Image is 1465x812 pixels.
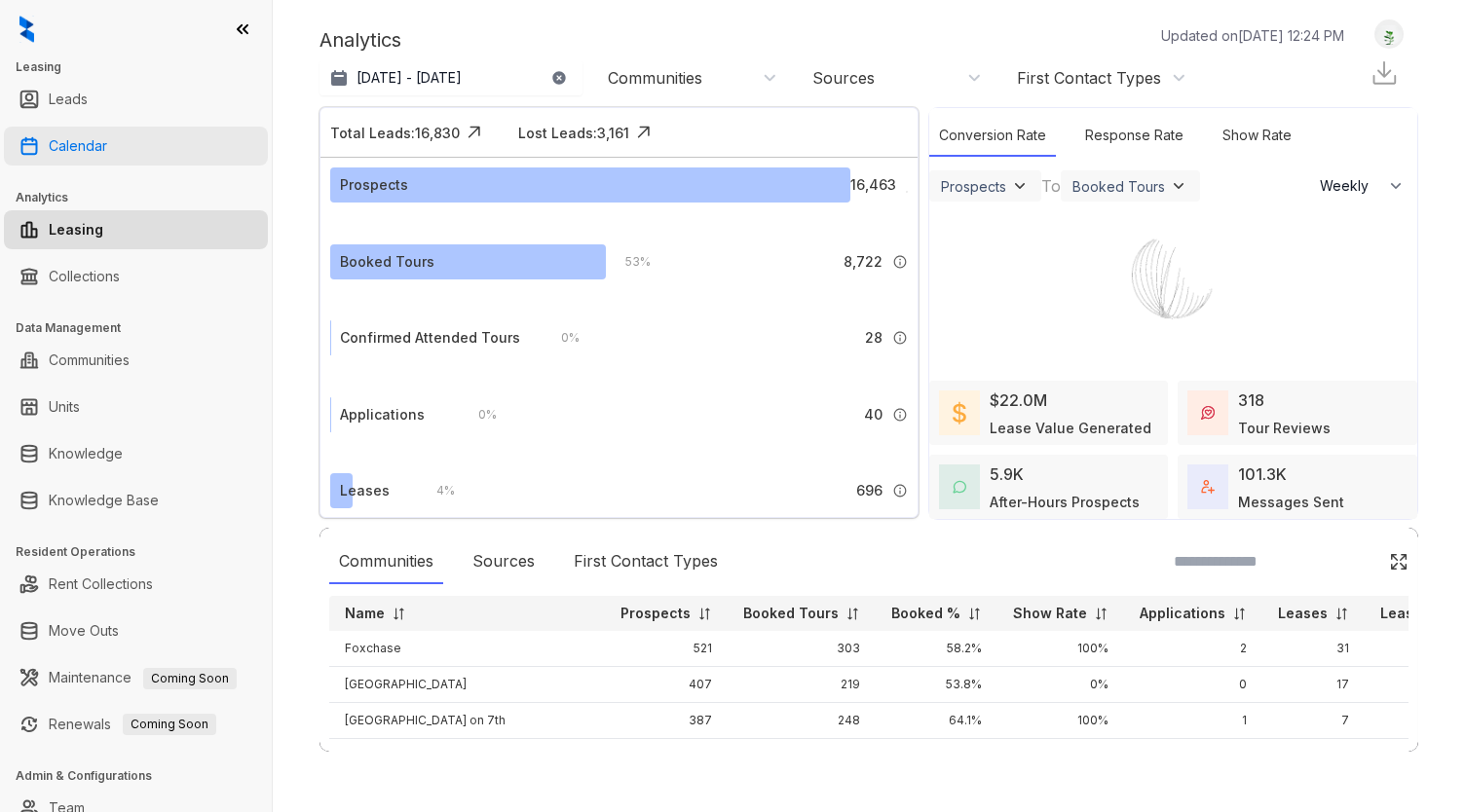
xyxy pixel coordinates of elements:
div: 53 % [606,251,651,273]
img: sorting [1094,607,1108,621]
a: Leads [49,80,88,119]
div: 4 % [417,480,455,501]
p: Booked % [891,604,960,623]
div: $22.0M [990,388,1047,412]
a: Units [49,388,80,426]
div: 0 % [542,327,580,349]
div: Confirmed Attended Tours [340,327,520,349]
img: sorting [845,607,860,621]
img: sorting [1232,607,1247,621]
img: Loader [1100,203,1246,350]
div: 0 % [459,404,497,425]
div: Applications [340,404,425,425]
li: Collections [4,257,268,296]
a: Rent Collections [49,565,153,604]
div: Response Rate [1075,115,1193,157]
li: Knowledge [4,434,268,473]
a: Move Outs [49,611,119,650]
td: 0 [1124,739,1262,775]
span: 16,463 [850,174,896,196]
p: [DATE] - [DATE] [357,68,462,88]
div: First Contact Types [564,539,728,584]
td: 303 [728,631,876,667]
div: After-Hours Prospects [990,492,1140,512]
td: [GEOGRAPHIC_DATA] on 7th [329,703,605,739]
li: Units [4,388,268,426]
div: To [1041,174,1061,198]
td: 7 [1262,703,1365,739]
div: 101.3K [1238,462,1287,486]
li: Leasing [4,210,268,249]
img: LeaseValue [953,401,966,424]
img: Info [892,407,908,423]
li: Knowledge Base [4,481,268,520]
td: 10 [1262,739,1365,775]
td: 362 [605,739,728,775]
img: Download [1370,58,1399,88]
span: 696 [856,480,883,501]
a: Communities [49,341,130,380]
div: Conversion Rate [929,115,1056,157]
span: 28 [865,327,883,349]
div: Booked Tours [1072,178,1165,195]
img: Info [892,483,908,498]
p: Applications [1140,604,1225,623]
span: Coming Soon [123,714,216,735]
img: sorting [967,607,982,621]
td: 219 [728,667,876,703]
p: Updated on [DATE] 12:24 PM [1161,25,1344,46]
div: Lost Leads: 3,161 [518,123,629,143]
td: 64.1% [876,703,997,739]
img: sorting [392,607,406,621]
h3: Admin & Configurations [16,767,272,785]
img: Info [906,191,908,193]
div: 318 [1238,388,1264,412]
img: Click Icon [460,118,489,147]
a: Knowledge [49,434,123,473]
div: First Contact Types [1017,67,1161,89]
div: Leases [340,480,390,501]
td: [GEOGRAPHIC_DATA] [329,667,605,703]
div: Lease Value Generated [990,418,1151,438]
td: Chase East [329,739,605,775]
td: 17 [1262,667,1365,703]
p: Leases [1278,604,1328,623]
h3: Resident Operations [16,543,272,561]
div: Communities [608,67,702,89]
td: 0% [997,739,1124,775]
td: 387 [605,703,728,739]
td: 59.4% [876,739,997,775]
li: Renewals [4,705,268,744]
td: 0 [1124,667,1262,703]
td: 31 [1262,631,1365,667]
li: Move Outs [4,611,268,650]
li: Leads [4,80,268,119]
h3: Data Management [16,319,272,337]
div: Show Rate [1213,115,1301,157]
a: Collections [49,257,120,296]
img: SearchIcon [1348,553,1365,570]
div: Tour Reviews [1238,418,1331,438]
h3: Analytics [16,189,272,206]
td: 407 [605,667,728,703]
div: Sources [812,67,875,89]
li: Calendar [4,127,268,166]
div: Prospects [340,174,408,196]
p: Prospects [620,604,691,623]
li: Rent Collections [4,565,268,604]
img: Click Icon [1389,552,1409,572]
div: Total Leads: 16,830 [330,123,460,143]
a: Calendar [49,127,107,166]
p: Name [345,604,385,623]
div: Prospects [941,178,1006,195]
td: Foxchase [329,631,605,667]
a: Leasing [49,210,103,249]
p: Analytics [319,25,401,55]
img: logo [19,16,34,43]
td: 100% [997,703,1124,739]
h3: Leasing [16,58,272,76]
p: Show Rate [1013,604,1087,623]
button: [DATE] - [DATE] [319,60,582,95]
img: Click Icon [629,118,658,147]
img: AfterHoursConversations [953,480,966,495]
